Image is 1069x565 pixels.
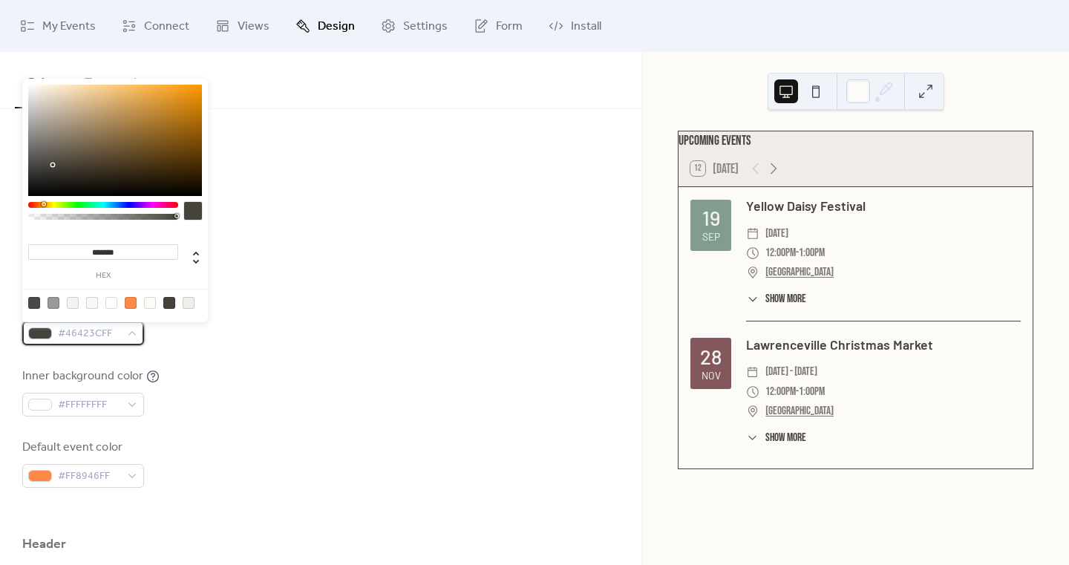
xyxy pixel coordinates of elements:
[765,382,796,402] span: 12:00pm
[537,6,612,46] a: Install
[746,290,806,307] button: ​Show more
[73,52,158,107] button: Typography
[746,244,759,263] div: ​
[22,368,143,385] div: Inner background color
[204,6,281,46] a: Views
[370,6,459,46] a: Settings
[58,325,120,343] span: #46423CFF
[462,6,534,46] a: Form
[9,6,107,46] a: My Events
[284,6,366,46] a: Design
[746,224,759,244] div: ​
[86,297,98,309] div: rgb(248, 248, 248)
[67,297,79,309] div: rgb(243, 243, 243)
[799,244,825,263] span: 1:00pm
[746,402,759,421] div: ​
[796,382,799,402] span: -
[700,347,722,368] div: 28
[746,196,1021,215] div: Yellow Daisy Festival
[702,208,720,229] div: 19
[15,52,73,108] button: Colors
[765,224,788,244] span: [DATE]
[765,402,834,421] a: [GEOGRAPHIC_DATA]
[105,297,117,309] div: rgb(255, 255, 255)
[58,468,120,486] span: #FF8946FF
[702,232,720,242] div: Sep
[746,263,759,282] div: ​
[765,362,817,382] span: [DATE] - [DATE]
[702,370,721,381] div: Nov
[746,290,759,307] div: ​
[42,18,96,36] span: My Events
[58,396,120,414] span: #FFFFFFFF
[765,290,806,307] span: Show more
[765,244,796,263] span: 12:00pm
[22,439,141,457] div: Default event color
[746,335,1021,354] div: Lawrenceville Christmas Market
[22,535,67,553] div: Header
[799,382,825,402] span: 1:00pm
[144,297,156,309] div: rgb(253, 251, 248)
[746,362,759,382] div: ​
[28,272,178,280] label: hex
[48,297,59,309] div: rgb(153, 153, 153)
[28,297,40,309] div: rgb(74, 74, 74)
[318,18,355,36] span: Design
[111,6,200,46] a: Connect
[238,18,269,36] span: Views
[765,429,806,446] span: Show more
[144,18,189,36] span: Connect
[183,297,194,309] div: rgb(240, 237, 232)
[163,297,175,309] div: rgb(70, 66, 60)
[746,382,759,402] div: ​
[765,263,834,282] a: [GEOGRAPHIC_DATA]
[746,429,806,446] button: ​Show more
[796,244,799,263] span: -
[496,18,523,36] span: Form
[125,297,137,309] div: rgb(255, 137, 70)
[403,18,448,36] span: Settings
[679,131,1033,151] div: Upcoming events
[746,429,759,446] div: ​
[571,18,601,36] span: Install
